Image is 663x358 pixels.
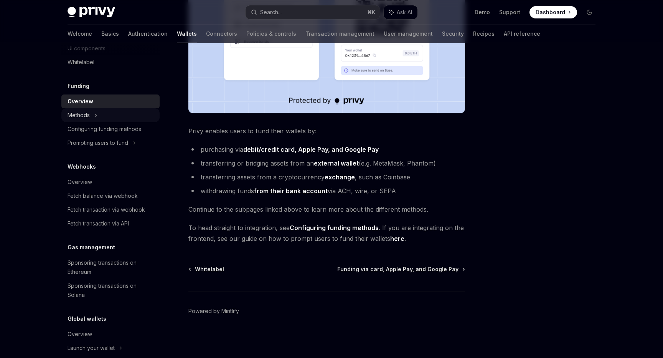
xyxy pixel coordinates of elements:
[61,94,160,108] a: Overview
[61,122,160,136] a: Configuring funding methods
[68,138,128,148] div: Prompting users to fund
[68,243,115,252] h5: Gas management
[188,126,465,136] span: Privy enables users to fund their wallets by:
[189,265,224,273] a: Whitelabel
[254,187,328,195] a: from their bank account
[68,281,155,300] div: Sponsoring transactions on Solana
[188,172,465,182] li: transferring assets from a cryptocurrency , such as Coinbase
[61,217,160,230] a: Fetch transaction via API
[384,25,433,43] a: User management
[583,6,595,18] button: Toggle dark mode
[243,146,379,154] a: debit/credit card, Apple Pay, and Google Pay
[337,265,458,273] span: Funding via card, Apple Pay, and Google Pay
[246,25,296,43] a: Policies & controls
[305,25,374,43] a: Transaction management
[68,25,92,43] a: Welcome
[68,205,145,214] div: Fetch transaction via webhook
[397,8,412,16] span: Ask AI
[499,8,520,16] a: Support
[61,327,160,341] a: Overview
[504,25,540,43] a: API reference
[529,6,577,18] a: Dashboard
[68,97,93,106] div: Overview
[195,265,224,273] span: Whitelabel
[68,258,155,277] div: Sponsoring transactions on Ethereum
[314,159,359,167] a: external wallet
[188,144,465,155] li: purchasing via
[61,189,160,203] a: Fetch balance via webhook
[68,162,96,171] h5: Webhooks
[68,81,89,91] h5: Funding
[68,191,138,201] div: Fetch balance via webhook
[177,25,197,43] a: Wallets
[384,5,417,19] button: Ask AI
[367,9,375,15] span: ⌘ K
[68,124,141,134] div: Configuring funding methods
[68,111,90,120] div: Methods
[325,173,355,181] a: exchange
[68,219,129,228] div: Fetch transaction via API
[475,8,490,16] a: Demo
[188,307,239,315] a: Powered by Mintlify
[68,58,94,67] div: Whitelabel
[473,25,495,43] a: Recipes
[61,203,160,217] a: Fetch transaction via webhook
[390,235,404,243] a: here
[246,5,380,19] button: Search...⌘K
[188,204,465,215] span: Continue to the subpages linked above to learn more about the different methods.
[68,7,115,18] img: dark logo
[442,25,464,43] a: Security
[61,175,160,189] a: Overview
[61,256,160,279] a: Sponsoring transactions on Ethereum
[188,158,465,169] li: transferring or bridging assets from an (e.g. MetaMask, Phantom)
[68,177,92,187] div: Overview
[290,224,379,232] a: Configuring funding methods
[68,343,115,353] div: Launch your wallet
[188,222,465,244] span: To head straight to integration, see . If you are integrating on the frontend, see our guide on h...
[188,186,465,196] li: withdrawing funds via ACH, wire, or SEPA
[68,330,92,339] div: Overview
[206,25,237,43] a: Connectors
[536,8,565,16] span: Dashboard
[61,279,160,302] a: Sponsoring transactions on Solana
[68,314,106,323] h5: Global wallets
[260,8,282,17] div: Search...
[128,25,168,43] a: Authentication
[101,25,119,43] a: Basics
[337,265,464,273] a: Funding via card, Apple Pay, and Google Pay
[61,55,160,69] a: Whitelabel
